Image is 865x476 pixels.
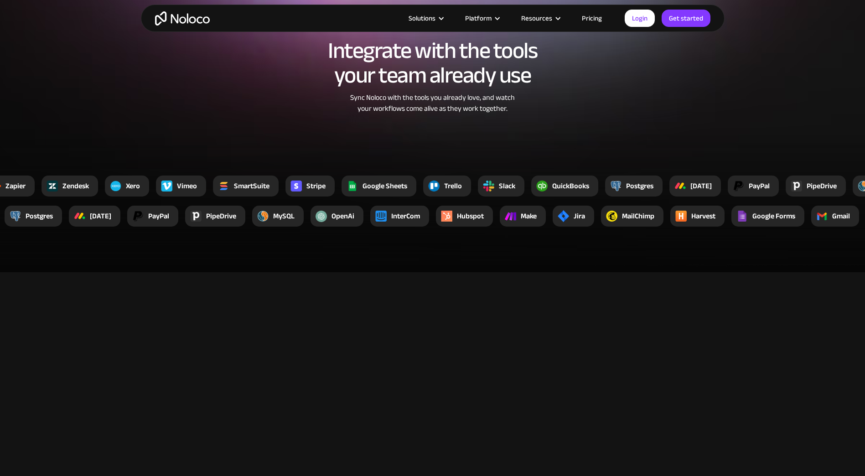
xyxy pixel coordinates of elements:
a: Pricing [570,12,613,24]
div: [DATE] [690,181,712,191]
a: Get started [662,10,710,27]
div: Resources [521,12,552,24]
div: Platform [454,12,510,24]
div: PayPal [148,211,169,222]
div: Make [521,211,537,222]
div: MySQL [273,211,295,222]
div: PayPal [749,181,770,191]
div: Harvest [691,211,715,222]
a: Login [625,10,655,27]
div: Jira [574,211,585,222]
div: Xero [126,181,140,191]
div: Slack [499,181,515,191]
div: InterCom [391,211,420,222]
div: Postgres [26,211,53,222]
div: Platform [465,12,492,24]
div: Solutions [397,12,454,24]
div: Zapier [5,181,26,191]
div: Vimeo [177,181,197,191]
div: [DATE] [90,211,111,222]
div: Sync Noloco with the tools you already love, and watch your workflows come alive as they work tog... [312,92,554,114]
div: QuickBooks [552,181,589,191]
div: MailChimp [622,211,654,222]
div: Trello [444,181,462,191]
div: SmartSuite [234,181,269,191]
div: Zendesk [62,181,89,191]
h2: Integrate with the tools your team already use [150,38,715,88]
a: home [155,11,210,26]
div: Stripe [306,181,326,191]
div: Google Sheets [363,181,407,191]
div: Gmail [832,211,850,222]
div: PipeDrive [206,211,236,222]
div: PipeDrive [807,181,837,191]
div: Google Forms [752,211,795,222]
div: Resources [510,12,570,24]
div: OpenAi [331,211,354,222]
div: Postgres [626,181,653,191]
div: Solutions [409,12,435,24]
div: Hubspot [457,211,484,222]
